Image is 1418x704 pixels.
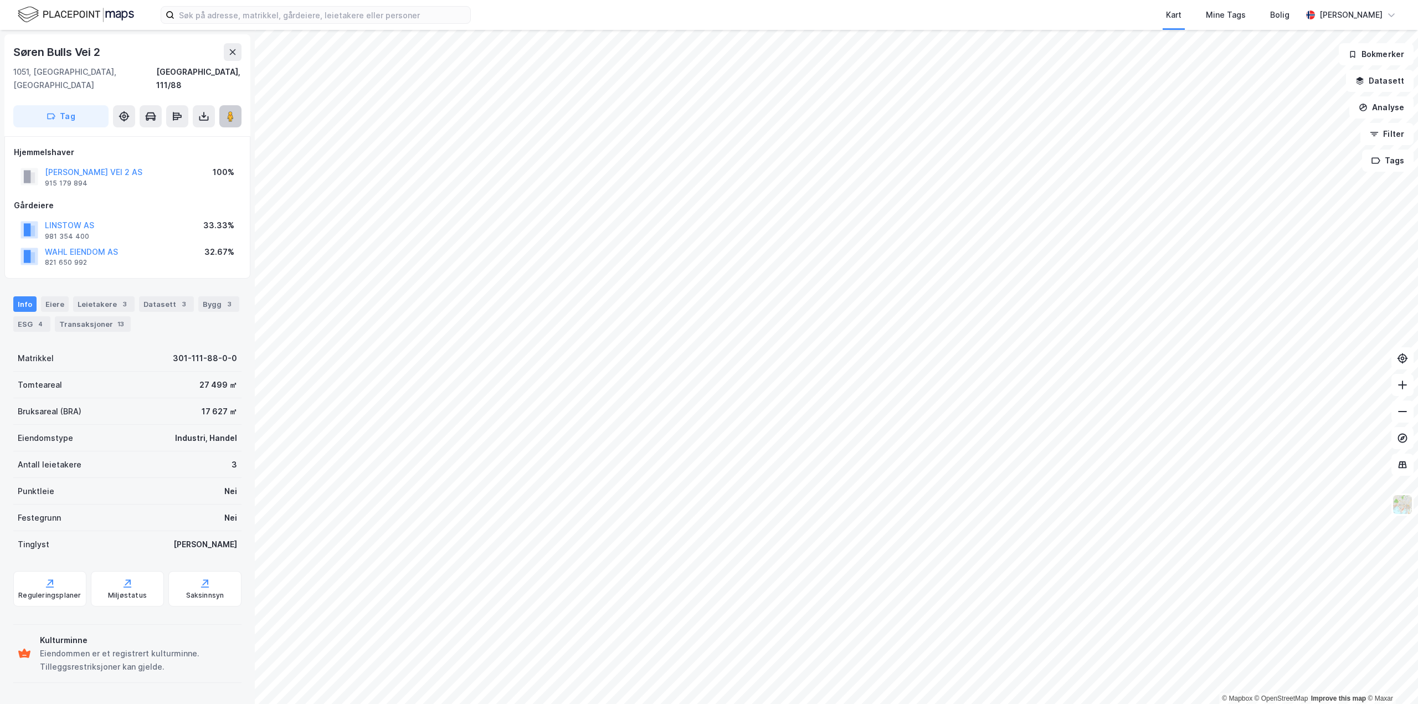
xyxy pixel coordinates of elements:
[203,219,234,232] div: 33.33%
[45,232,89,241] div: 981 354 400
[1319,8,1383,22] div: [PERSON_NAME]
[45,258,87,267] div: 821 650 992
[18,431,73,445] div: Eiendomstype
[1349,96,1414,119] button: Analyse
[175,431,237,445] div: Industri, Handel
[18,378,62,392] div: Tomteareal
[13,316,50,332] div: ESG
[224,511,237,525] div: Nei
[18,458,81,471] div: Antall leietakere
[224,485,237,498] div: Nei
[73,296,135,312] div: Leietakere
[224,299,235,310] div: 3
[204,245,234,259] div: 32.67%
[13,43,102,61] div: Søren Bulls Vei 2
[1362,150,1414,172] button: Tags
[108,591,147,600] div: Miljøstatus
[156,65,242,92] div: [GEOGRAPHIC_DATA], 111/88
[41,296,69,312] div: Eiere
[173,352,237,365] div: 301-111-88-0-0
[13,296,37,312] div: Info
[1346,70,1414,92] button: Datasett
[186,591,224,600] div: Saksinnsyn
[1363,651,1418,704] div: Kontrollprogram for chat
[18,352,54,365] div: Matrikkel
[55,316,131,332] div: Transaksjoner
[174,7,470,23] input: Søk på adresse, matrikkel, gårdeiere, leietakere eller personer
[1255,695,1308,702] a: OpenStreetMap
[40,634,237,647] div: Kulturminne
[18,485,54,498] div: Punktleie
[35,318,46,330] div: 4
[1270,8,1289,22] div: Bolig
[40,647,237,674] div: Eiendommen er et registrert kulturminne. Tilleggsrestriksjoner kan gjelde.
[18,405,81,418] div: Bruksareal (BRA)
[18,591,81,600] div: Reguleringsplaner
[18,511,61,525] div: Festegrunn
[1166,8,1181,22] div: Kart
[115,318,126,330] div: 13
[1339,43,1414,65] button: Bokmerker
[232,458,237,471] div: 3
[139,296,194,312] div: Datasett
[45,179,88,188] div: 915 179 894
[13,105,109,127] button: Tag
[14,199,241,212] div: Gårdeiere
[18,538,49,551] div: Tinglyst
[213,166,234,179] div: 100%
[1392,494,1413,515] img: Z
[14,146,241,159] div: Hjemmelshaver
[1311,695,1366,702] a: Improve this map
[202,405,237,418] div: 17 627 ㎡
[1206,8,1246,22] div: Mine Tags
[1363,651,1418,704] iframe: Chat Widget
[1222,695,1252,702] a: Mapbox
[18,5,134,24] img: logo.f888ab2527a4732fd821a326f86c7f29.svg
[1360,123,1414,145] button: Filter
[119,299,130,310] div: 3
[13,65,156,92] div: 1051, [GEOGRAPHIC_DATA], [GEOGRAPHIC_DATA]
[178,299,189,310] div: 3
[198,296,239,312] div: Bygg
[173,538,237,551] div: [PERSON_NAME]
[199,378,237,392] div: 27 499 ㎡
